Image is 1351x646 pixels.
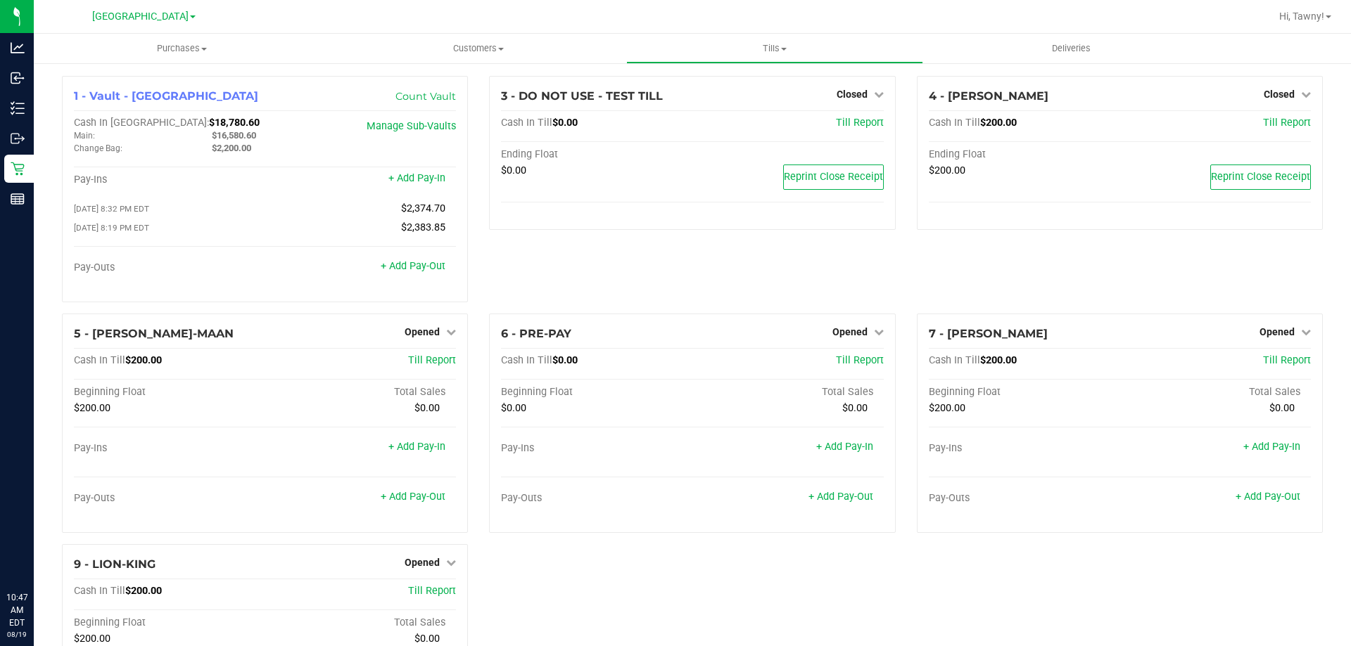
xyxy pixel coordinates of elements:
[1269,402,1295,414] span: $0.00
[388,441,445,453] a: + Add Pay-In
[836,354,884,366] a: Till Report
[552,354,578,366] span: $0.00
[395,90,456,103] a: Count Vault
[74,174,265,186] div: Pay-Ins
[842,402,868,414] span: $0.00
[74,354,125,366] span: Cash In Till
[808,491,873,503] a: + Add Pay-Out
[837,89,868,100] span: Closed
[125,354,162,366] span: $200.00
[405,326,440,337] span: Opened
[929,117,980,129] span: Cash In Till
[74,442,265,455] div: Pay-Ins
[34,34,330,63] a: Purchases
[1260,326,1295,337] span: Opened
[408,354,456,366] span: Till Report
[783,164,884,190] button: Reprint Close Receipt
[381,491,445,503] a: + Add Pay-Out
[125,585,162,597] span: $200.00
[626,34,922,63] a: Tills
[692,386,884,399] div: Total Sales
[74,223,149,233] span: [DATE] 8:19 PM EDT
[11,71,25,85] inline-svg: Inbound
[74,386,265,399] div: Beginning Float
[784,171,883,183] span: Reprint Close Receipt
[501,492,692,505] div: Pay-Outs
[929,89,1048,103] span: 4 - [PERSON_NAME]
[74,261,265,274] div: Pay-Outs
[74,585,125,597] span: Cash In Till
[74,327,234,340] span: 5 - [PERSON_NAME]-MAAN
[923,34,1219,63] a: Deliveries
[501,386,692,399] div: Beginning Float
[1236,491,1300,503] a: + Add Pay-Out
[74,131,95,141] span: Main:
[929,402,965,414] span: $200.00
[929,327,1048,340] span: 7 - [PERSON_NAME]
[74,492,265,505] div: Pay-Outs
[92,11,189,22] span: [GEOGRAPHIC_DATA]
[1211,171,1310,183] span: Reprint Close Receipt
[929,386,1120,399] div: Beginning Float
[929,354,980,366] span: Cash In Till
[74,402,110,414] span: $200.00
[501,148,692,161] div: Ending Float
[265,386,457,399] div: Total Sales
[408,585,456,597] a: Till Report
[929,492,1120,505] div: Pay-Outs
[501,354,552,366] span: Cash In Till
[74,204,149,214] span: [DATE] 8:32 PM EDT
[6,629,27,640] p: 08/19
[11,41,25,55] inline-svg: Analytics
[980,354,1017,366] span: $200.00
[212,130,256,141] span: $16,580.60
[414,633,440,645] span: $0.00
[6,591,27,629] p: 10:47 AM EDT
[401,202,445,214] span: $2,374.70
[1263,354,1311,366] a: Till Report
[74,557,156,571] span: 9 - LION-KING
[929,148,1120,161] div: Ending Float
[11,101,25,115] inline-svg: Inventory
[330,34,626,63] a: Customers
[11,162,25,176] inline-svg: Retail
[405,557,440,568] span: Opened
[501,164,526,176] span: $0.00
[212,143,251,153] span: $2,200.00
[414,402,440,414] span: $0.00
[627,42,922,55] span: Tills
[74,616,265,629] div: Beginning Float
[74,143,122,153] span: Change Bag:
[1264,89,1295,100] span: Closed
[388,172,445,184] a: + Add Pay-In
[929,442,1120,455] div: Pay-Ins
[74,117,209,129] span: Cash In [GEOGRAPHIC_DATA]:
[1279,11,1324,22] span: Hi, Tawny!
[74,633,110,645] span: $200.00
[14,534,56,576] iframe: Resource center
[34,42,330,55] span: Purchases
[401,221,445,233] span: $2,383.85
[1263,117,1311,129] a: Till Report
[11,192,25,206] inline-svg: Reports
[501,327,571,340] span: 6 - PRE-PAY
[209,117,260,129] span: $18,780.60
[929,164,965,176] span: $200.00
[552,117,578,129] span: $0.00
[836,117,884,129] a: Till Report
[265,616,457,629] div: Total Sales
[1033,42,1110,55] span: Deliveries
[331,42,626,55] span: Customers
[1120,386,1311,399] div: Total Sales
[1243,441,1300,453] a: + Add Pay-In
[367,120,456,132] a: Manage Sub-Vaults
[501,89,663,103] span: 3 - DO NOT USE - TEST TILL
[980,117,1017,129] span: $200.00
[501,402,526,414] span: $0.00
[381,260,445,272] a: + Add Pay-Out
